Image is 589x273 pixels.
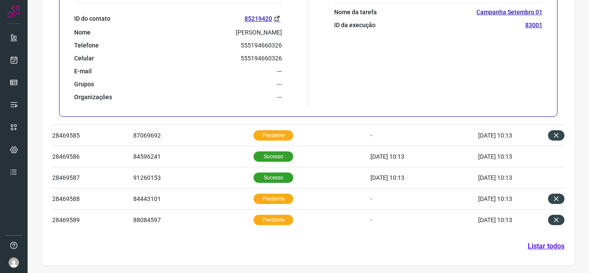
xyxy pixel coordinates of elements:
[277,67,282,75] p: ---
[478,188,539,210] td: [DATE] 10:13
[254,173,293,183] p: Sucesso
[133,167,254,188] td: 91260153
[7,5,20,18] img: Logo
[74,54,94,62] p: Celular
[236,28,282,36] p: [PERSON_NAME]
[528,241,564,251] a: Listar todos
[241,54,282,62] p: 555194660326
[254,194,293,204] p: Pendente
[370,188,478,210] td: -
[52,167,133,188] td: 28469587
[478,210,539,231] td: [DATE] 10:13
[277,93,282,101] p: ---
[133,210,254,231] td: 88084597
[52,125,133,146] td: 28469585
[277,80,282,88] p: ---
[74,41,99,49] p: Telefone
[525,21,542,29] p: 83001
[133,188,254,210] td: 84443101
[74,93,112,101] p: Organizações
[74,28,91,36] p: Nome
[334,21,376,29] p: ID da execução
[370,146,478,167] td: [DATE] 10:13
[254,151,293,162] p: Sucesso
[254,130,293,141] p: Pendente
[478,167,539,188] td: [DATE] 10:13
[9,257,19,268] img: avatar-user-boy.jpg
[74,80,94,88] p: Grupos
[133,146,254,167] td: 84596241
[244,13,282,23] a: 85219420
[478,125,539,146] td: [DATE] 10:13
[334,8,377,16] p: Nome da tarefa
[241,41,282,49] p: 555194660326
[478,146,539,167] td: [DATE] 10:13
[254,215,293,225] p: Pendente
[74,15,110,22] p: ID do contato
[52,146,133,167] td: 28469586
[74,67,92,75] p: E-mail
[370,167,478,188] td: [DATE] 10:13
[476,8,542,16] p: Campanha Setembro 01
[52,188,133,210] td: 28469588
[370,125,478,146] td: -
[52,210,133,231] td: 28469589
[370,210,478,231] td: -
[133,125,254,146] td: 87069692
